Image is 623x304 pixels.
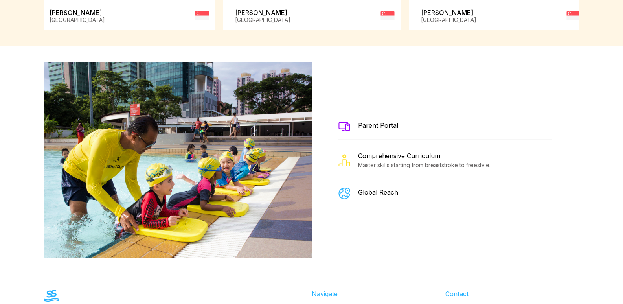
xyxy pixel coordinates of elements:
div: [PERSON_NAME] [50,9,105,24]
div: Parent Portal [358,122,398,129]
div: [PERSON_NAME] [235,9,290,24]
div: [PERSON_NAME] [421,9,476,24]
img: flag [195,9,209,22]
img: The Swim Starter Logo [44,290,59,302]
div: Master skills starting from breaststroke to freestyle. [358,162,491,168]
img: flag [567,9,581,22]
div: Navigate [312,290,445,298]
div: [GEOGRAPHIC_DATA] [235,17,290,23]
div: [GEOGRAPHIC_DATA] [421,17,476,23]
div: Contact [445,290,579,298]
div: [GEOGRAPHIC_DATA] [50,17,105,23]
img: a swimming coach for kids giving individualised feedback [338,154,350,166]
img: a swimming coach for kids giving individualised feedback [42,62,314,258]
img: a happy child attending a group swimming lesson for kids [338,188,350,199]
div: Comprehensive Curriculum [358,152,491,160]
img: flag [380,9,394,22]
img: The Swim Starter coach with kids attending a swimming lesson [338,122,350,131]
div: Global Reach [358,188,398,196]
